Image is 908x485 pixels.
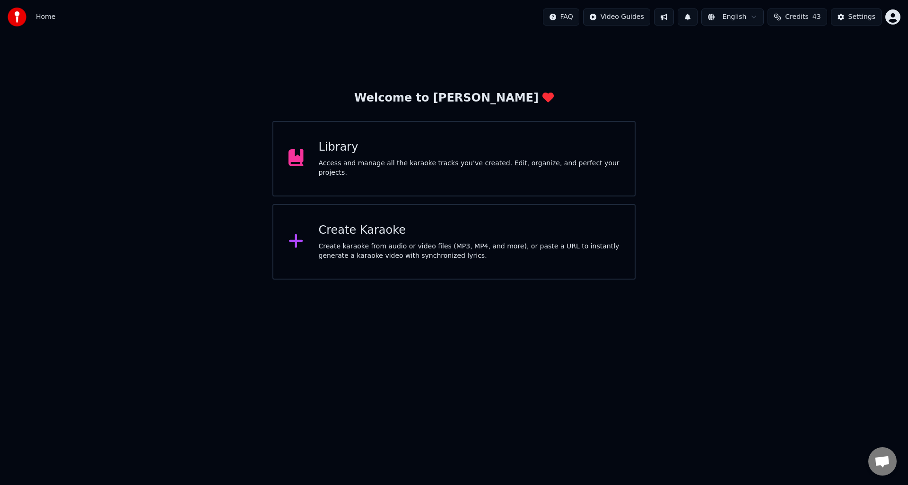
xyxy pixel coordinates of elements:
nav: breadcrumb [36,12,55,22]
div: Create Karaoke [319,223,620,238]
div: Access and manage all the karaoke tracks you’ve created. Edit, organize, and perfect your projects. [319,159,620,178]
span: 43 [812,12,821,22]
div: Library [319,140,620,155]
button: Video Guides [583,9,650,26]
div: Create karaoke from audio or video files (MP3, MP4, and more), or paste a URL to instantly genera... [319,242,620,261]
span: Home [36,12,55,22]
img: youka [8,8,26,26]
button: Settings [831,9,882,26]
a: Open chat [868,447,897,476]
button: Credits43 [768,9,827,26]
div: Settings [848,12,875,22]
div: Welcome to [PERSON_NAME] [354,91,554,106]
button: FAQ [543,9,579,26]
span: Credits [785,12,808,22]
